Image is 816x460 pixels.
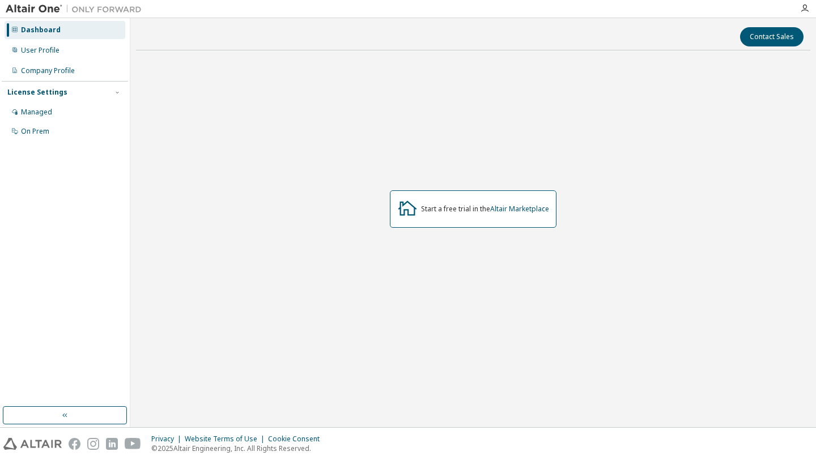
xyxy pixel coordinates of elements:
[421,205,549,214] div: Start a free trial in the
[21,127,49,136] div: On Prem
[151,444,326,453] p: © 2025 Altair Engineering, Inc. All Rights Reserved.
[21,25,61,35] div: Dashboard
[87,438,99,450] img: instagram.svg
[7,88,67,97] div: License Settings
[3,438,62,450] img: altair_logo.svg
[490,204,549,214] a: Altair Marketplace
[21,46,59,55] div: User Profile
[125,438,141,450] img: youtube.svg
[268,435,326,444] div: Cookie Consent
[740,27,804,46] button: Contact Sales
[69,438,80,450] img: facebook.svg
[21,108,52,117] div: Managed
[106,438,118,450] img: linkedin.svg
[185,435,268,444] div: Website Terms of Use
[151,435,185,444] div: Privacy
[6,3,147,15] img: Altair One
[21,66,75,75] div: Company Profile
